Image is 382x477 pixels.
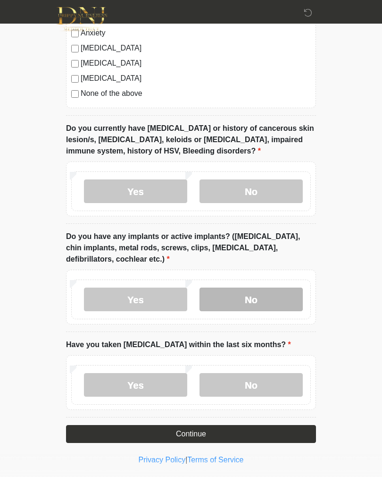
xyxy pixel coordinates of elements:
[199,373,303,397] label: No
[71,60,79,68] input: [MEDICAL_DATA]
[81,88,311,99] label: None of the above
[57,7,107,31] img: DNJ Med Boutique Logo
[199,179,303,203] label: No
[71,75,79,83] input: [MEDICAL_DATA]
[81,73,311,84] label: [MEDICAL_DATA]
[66,231,316,265] label: Do you have any implants or active implants? ([MEDICAL_DATA], chin implants, metal rods, screws, ...
[66,425,316,443] button: Continue
[66,123,316,157] label: Do you currently have [MEDICAL_DATA] or history of cancerous skin lesion/s, [MEDICAL_DATA], keloi...
[81,58,311,69] label: [MEDICAL_DATA]
[84,373,187,397] label: Yes
[66,339,291,350] label: Have you taken [MEDICAL_DATA] within the last six months?
[139,456,186,464] a: Privacy Policy
[84,288,187,311] label: Yes
[71,45,79,52] input: [MEDICAL_DATA]
[81,43,311,54] label: [MEDICAL_DATA]
[187,456,243,464] a: Terms of Service
[71,90,79,98] input: None of the above
[84,179,187,203] label: Yes
[199,288,303,311] label: No
[185,456,187,464] a: |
